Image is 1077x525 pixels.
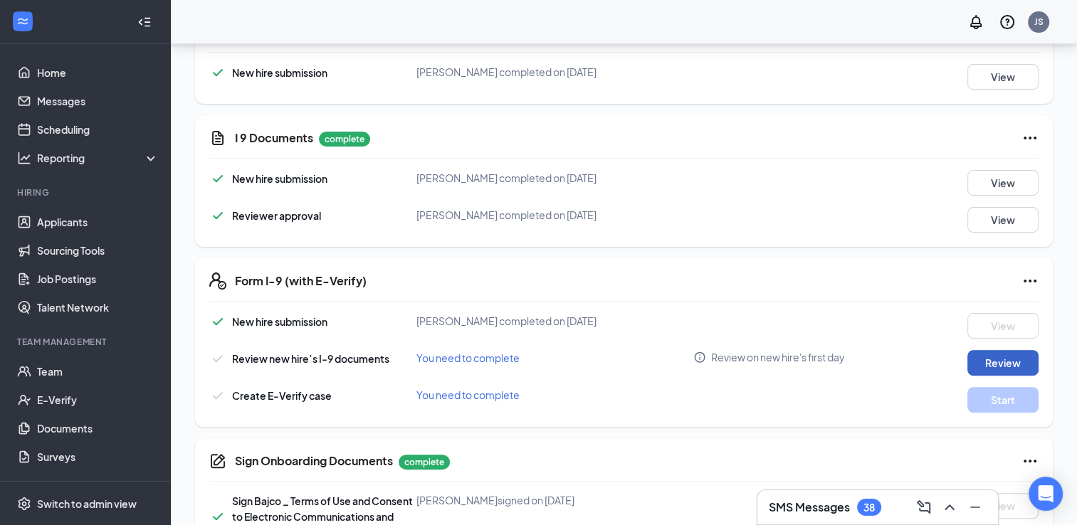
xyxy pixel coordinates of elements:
span: Review on new hire's first day [711,350,845,364]
svg: Ellipses [1021,272,1039,290]
div: [PERSON_NAME] signed on [DATE] [416,493,693,507]
button: View [967,64,1039,90]
svg: WorkstreamLogo [16,14,30,28]
span: New hire submission [232,315,327,328]
span: [PERSON_NAME] completed on [DATE] [416,171,597,184]
svg: Checkmark [209,387,226,404]
button: View [967,170,1039,196]
svg: Checkmark [209,64,226,81]
svg: Collapse [137,15,152,29]
h3: SMS Messages [769,499,850,515]
svg: Notifications [967,14,984,31]
span: Reviewer approval [232,209,321,222]
h5: Form I-9 (with E-Verify) [235,273,367,289]
a: E-Verify [37,386,159,414]
button: View [967,313,1039,339]
svg: CompanyDocumentIcon [209,452,226,470]
svg: Ellipses [1021,129,1039,147]
div: 38 [863,502,875,514]
svg: Checkmark [209,313,226,330]
a: Home [37,58,159,87]
div: Team Management [17,336,156,348]
button: Start [967,387,1039,413]
svg: FormI9EVerifyIcon [209,272,226,290]
button: ComposeMessage [913,496,935,519]
svg: Info [693,351,706,364]
a: Surveys [37,442,159,471]
h5: Sign Onboarding Documents [235,453,393,469]
div: JS [1034,16,1044,28]
svg: Checkmark [209,350,226,367]
svg: Minimize [967,499,984,516]
svg: Checkmark [209,207,226,224]
a: Applicants [37,208,159,236]
span: You need to complete [416,388,520,401]
span: You need to complete [416,351,520,364]
div: Open Intercom Messenger [1029,477,1063,511]
button: Review [967,350,1039,376]
svg: Checkmark [209,508,226,525]
svg: CustomFormIcon [209,129,226,147]
button: Minimize [964,496,987,519]
span: [PERSON_NAME] completed on [DATE] [416,314,597,327]
a: Talent Network [37,293,159,322]
a: Sourcing Tools [37,236,159,265]
span: New hire submission [232,66,327,79]
svg: Checkmark [209,170,226,187]
a: Scheduling [37,115,159,144]
span: New hire submission [232,172,327,185]
p: complete [399,455,450,470]
span: [PERSON_NAME] completed on [DATE] [416,208,597,221]
div: Reporting [37,151,159,165]
button: View [967,493,1039,519]
button: View [967,207,1039,233]
button: ChevronUp [938,496,961,519]
a: Documents [37,414,159,442]
svg: Ellipses [1021,452,1039,470]
svg: Analysis [17,151,31,165]
p: complete [319,132,370,147]
svg: ComposeMessage [915,499,932,516]
svg: QuestionInfo [999,14,1016,31]
div: Hiring [17,186,156,198]
a: Team [37,357,159,386]
svg: Settings [17,497,31,511]
span: Create E-Verify case [232,389,332,402]
h5: I 9 Documents [235,130,313,146]
svg: ChevronUp [941,499,958,516]
a: Job Postings [37,265,159,293]
a: Messages [37,87,159,115]
span: [PERSON_NAME] completed on [DATE] [416,65,597,78]
span: Review new hire’s I-9 documents [232,352,389,365]
div: Switch to admin view [37,497,137,511]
